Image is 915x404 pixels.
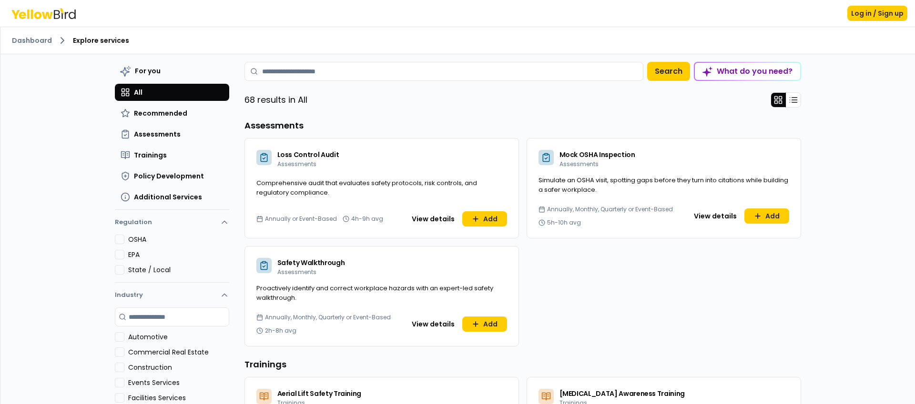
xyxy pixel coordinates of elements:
[115,147,229,164] button: Trainings
[128,235,229,244] label: OSHA
[277,150,339,159] span: Loss Control Audit
[115,126,229,143] button: Assessments
[134,108,187,118] span: Recommended
[547,219,581,227] span: 5h-10h avg
[134,88,142,97] span: All
[265,314,391,321] span: Annually, Monthly, Quarterly or Event-Based
[134,192,202,202] span: Additional Services
[115,188,229,206] button: Additional Services
[647,62,690,81] button: Search
[559,160,599,168] span: Assessments
[115,105,229,122] button: Recommended
[277,160,316,168] span: Assessments
[115,235,229,282] div: Regulation
[351,215,383,223] span: 4h-9h avg
[134,150,167,160] span: Trainings
[847,6,907,21] button: Log in / Sign up
[688,208,742,224] button: View details
[695,63,800,80] div: What do you need?
[547,206,673,213] span: Annually, Monthly, Quarterly or Event-Based
[115,84,229,101] button: All
[115,62,229,80] button: For you
[694,62,801,81] button: What do you need?
[277,258,345,267] span: Safety Walkthrough
[128,363,229,372] label: Construction
[256,178,477,197] span: Comprehensive audit that evaluates safety protocols, risk controls, and regulatory compliance.
[12,35,904,46] nav: breadcrumb
[128,378,229,387] label: Events Services
[135,66,161,76] span: For you
[115,283,229,307] button: Industry
[134,129,181,139] span: Assessments
[559,150,635,159] span: Mock OSHA Inspection
[559,389,685,398] span: [MEDICAL_DATA] Awareness Training
[244,93,307,107] p: 68 results in All
[265,327,296,335] span: 2h-8h avg
[128,265,229,275] label: State / Local
[244,119,801,132] h3: Assessments
[462,316,507,332] button: Add
[128,332,229,342] label: Automotive
[128,393,229,403] label: Facilities Services
[244,358,801,371] h3: Trainings
[539,176,788,194] span: Simulate an OSHA visit, spotting gaps before they turn into citations while building a safer work...
[265,215,337,223] span: Annually or Event-Based
[115,214,229,235] button: Regulation
[134,171,204,181] span: Policy Development
[744,208,789,224] button: Add
[73,36,129,45] span: Explore services
[128,347,229,357] label: Commercial Real Estate
[12,36,52,45] a: Dashboard
[115,168,229,185] button: Policy Development
[277,268,316,276] span: Assessments
[256,284,493,302] span: Proactively identify and correct workplace hazards with an expert-led safety walkthrough.
[277,389,362,398] span: Aerial Lift Safety Training
[462,211,507,227] button: Add
[406,316,460,332] button: View details
[406,211,460,227] button: View details
[128,250,229,259] label: EPA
